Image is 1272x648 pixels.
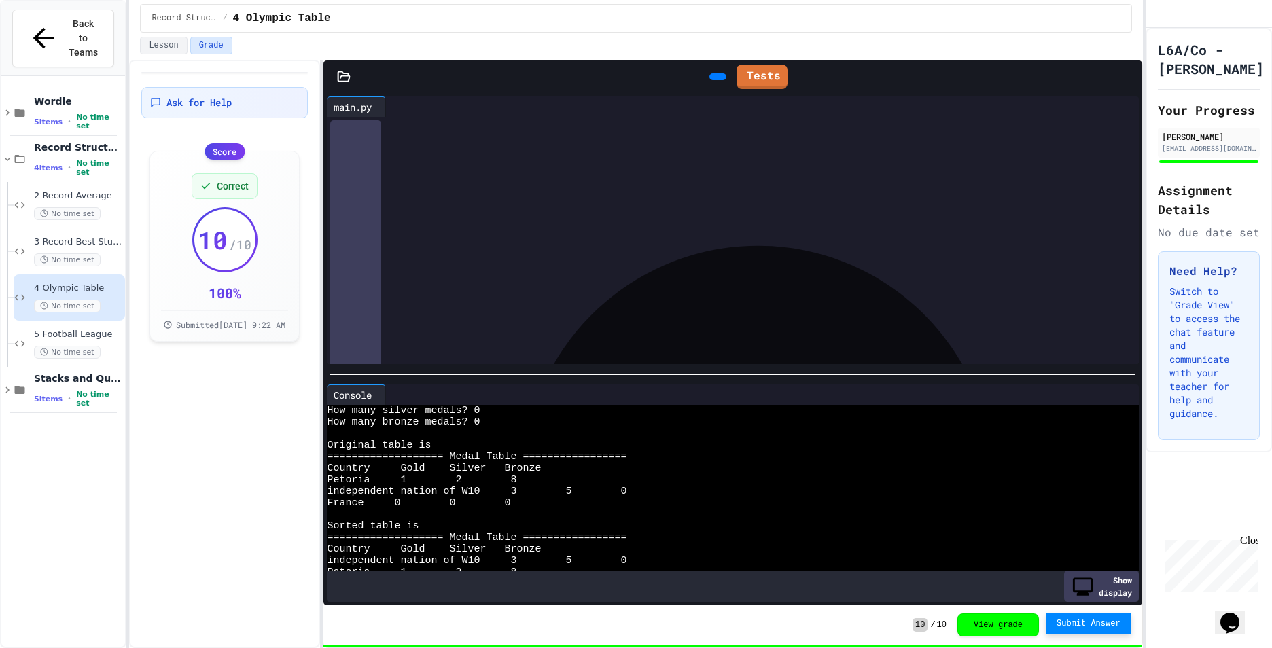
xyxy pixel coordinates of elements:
[34,253,101,266] span: No time set
[222,13,227,24] span: /
[34,236,122,248] span: 3 Record Best Student
[1158,181,1260,219] h2: Assignment Details
[737,65,788,89] a: Tests
[34,283,122,294] span: 4 Olympic Table
[76,113,122,130] span: No time set
[205,143,245,160] div: Score
[34,118,63,126] span: 5 items
[1158,224,1260,240] div: No due date set
[217,179,249,193] span: Correct
[1215,594,1258,634] iframe: chat widget
[5,5,94,86] div: Chat with us now!Close
[1169,285,1248,420] p: Switch to "Grade View" to access the chat feature and communicate with your teacher for help and ...
[76,159,122,177] span: No time set
[34,300,101,312] span: No time set
[1162,130,1256,143] div: [PERSON_NAME]
[34,346,101,359] span: No time set
[166,96,232,109] span: Ask for Help
[1046,613,1131,634] button: Submit Answer
[34,372,122,384] span: Stacks and Queues
[34,207,101,220] span: No time set
[1158,101,1260,120] h2: Your Progress
[12,10,114,67] button: Back to Teams
[34,395,63,403] span: 5 items
[209,283,241,302] div: 100 %
[957,613,1039,636] button: View grade
[233,10,331,26] span: 4 Olympic Table
[68,393,71,404] span: •
[67,17,99,60] span: Back to Teams
[34,190,122,202] span: 2 Record Average
[152,13,217,24] span: Record Structures
[190,37,232,54] button: Grade
[68,162,71,173] span: •
[76,390,122,408] span: No time set
[34,329,122,340] span: 5 Football League
[913,618,927,632] span: 10
[198,226,228,253] span: 10
[34,141,122,154] span: Record Structures
[1169,263,1248,279] h3: Need Help?
[140,37,187,54] button: Lesson
[176,319,285,330] span: Submitted [DATE] 9:22 AM
[1158,40,1264,78] h1: L6A/Co - [PERSON_NAME]
[1162,143,1256,154] div: [EMAIL_ADDRESS][DOMAIN_NAME]
[1159,535,1258,592] iframe: chat widget
[34,95,122,107] span: Wordle
[930,619,935,630] span: /
[937,619,947,630] span: 10
[34,164,63,173] span: 4 items
[68,116,71,127] span: •
[229,235,251,254] span: / 10
[1057,618,1120,629] span: Submit Answer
